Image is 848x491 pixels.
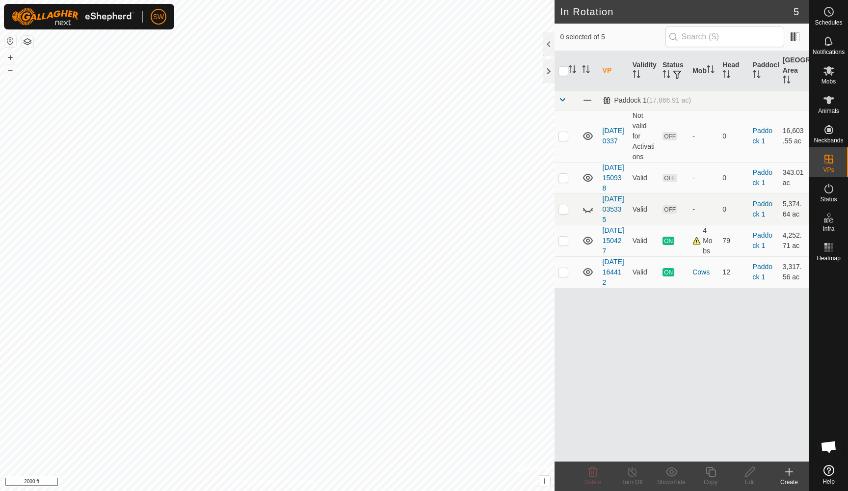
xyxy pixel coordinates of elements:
[815,20,842,26] span: Schedules
[560,32,665,42] span: 0 selected of 5
[603,258,624,286] a: [DATE] 164412
[822,226,834,232] span: Infra
[718,193,748,225] td: 0
[730,478,769,487] div: Edit
[4,64,16,76] button: –
[4,52,16,63] button: +
[779,110,809,162] td: 16,603.55 ac
[662,174,677,182] span: OFF
[539,476,550,487] button: i
[12,8,134,26] img: Gallagher Logo
[794,4,799,19] span: 5
[629,162,659,193] td: Valid
[814,137,843,143] span: Neckbands
[814,432,844,462] div: Open chat
[817,255,841,261] span: Heatmap
[753,127,772,145] a: Paddock 1
[753,168,772,187] a: Paddock 1
[820,196,837,202] span: Status
[662,237,674,245] span: ON
[629,51,659,91] th: Validity
[629,193,659,225] td: Valid
[603,226,624,255] a: [DATE] 150427
[629,225,659,256] td: Valid
[753,72,761,80] p-sorticon: Activate to sort
[692,173,715,183] div: -
[603,195,624,223] a: [DATE] 035335
[662,132,677,140] span: OFF
[822,479,835,485] span: Help
[692,204,715,215] div: -
[691,478,730,487] div: Copy
[692,131,715,141] div: -
[662,205,677,214] span: OFF
[769,478,809,487] div: Create
[287,478,316,487] a: Contact Us
[238,478,275,487] a: Privacy Policy
[603,164,624,192] a: [DATE] 150938
[647,96,691,104] span: (17,866.91 ac)
[722,72,730,80] p-sorticon: Activate to sort
[779,225,809,256] td: 4,252.71 ac
[692,225,715,256] div: 4 Mobs
[584,479,602,486] span: Delete
[662,268,674,276] span: ON
[599,51,629,91] th: VP
[662,72,670,80] p-sorticon: Activate to sort
[821,79,836,84] span: Mobs
[718,225,748,256] td: 79
[813,49,845,55] span: Notifications
[783,77,791,85] p-sorticon: Activate to sort
[718,162,748,193] td: 0
[560,6,794,18] h2: In Rotation
[153,12,164,22] span: SW
[823,167,834,173] span: VPs
[629,256,659,288] td: Valid
[543,477,545,485] span: i
[809,461,848,489] a: Help
[665,27,784,47] input: Search (S)
[568,67,576,75] p-sorticon: Activate to sort
[582,67,590,75] p-sorticon: Activate to sort
[753,231,772,249] a: Paddock 1
[779,193,809,225] td: 5,374.64 ac
[652,478,691,487] div: Show/Hide
[692,267,715,277] div: Cows
[779,162,809,193] td: 343.01 ac
[718,256,748,288] td: 12
[779,51,809,91] th: [GEOGRAPHIC_DATA] Area
[629,110,659,162] td: Not valid for Activations
[753,263,772,281] a: Paddock 1
[22,36,33,48] button: Map Layers
[689,51,718,91] th: Mob
[749,51,779,91] th: Paddock
[4,35,16,47] button: Reset Map
[612,478,652,487] div: Turn Off
[707,67,715,75] p-sorticon: Activate to sort
[753,200,772,218] a: Paddock 1
[779,256,809,288] td: 3,317.56 ac
[718,51,748,91] th: Head
[633,72,640,80] p-sorticon: Activate to sort
[818,108,839,114] span: Animals
[603,96,691,105] div: Paddock 1
[718,110,748,162] td: 0
[603,127,624,145] a: [DATE] 0337
[659,51,689,91] th: Status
